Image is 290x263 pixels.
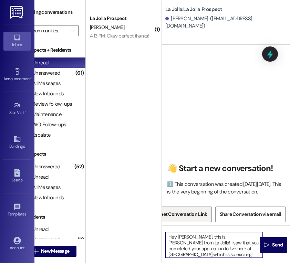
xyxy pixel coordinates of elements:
[24,111,62,118] div: Maintenance
[24,236,60,243] div: Unanswered
[17,150,85,158] div: Prospects
[167,181,284,196] div: ℹ️ This conversation was created [DATE][DATE]. This is the very beginning of the conversation.
[90,24,124,30] span: [PERSON_NAME]
[24,7,79,25] label: Viewing conversations for
[24,121,66,128] div: WO Follow-ups
[17,46,85,54] div: Prospects + Residents
[3,133,31,152] a: Buildings
[24,101,72,108] div: Review follow-ups
[24,59,49,66] div: Unread
[166,232,263,258] textarea: Hey [PERSON_NAME], this is [PERSON_NAME] from La Jolla! I saw that you completed your application...
[90,15,154,22] div: La Jolla Prospect
[41,248,69,255] span: New Message
[24,184,61,191] div: All Messages
[31,75,32,80] span: •
[24,194,64,201] div: New Inbounds
[10,6,24,19] img: ResiDesk Logo
[24,226,49,233] div: Unread
[26,246,77,257] button: New Message
[3,201,31,220] a: Templates •
[24,90,64,97] div: New Inbounds
[27,211,28,215] span: •
[260,237,287,253] button: Send
[167,163,284,174] h2: 👋 Start a new conversation!
[71,28,75,33] i: 
[155,207,211,222] button: Get Conversation Link
[33,249,38,254] i: 
[3,99,31,118] a: Site Visit •
[24,173,49,181] div: Unread
[73,161,85,172] div: (52)
[24,163,60,170] div: Unanswered
[17,213,85,221] div: Residents
[24,131,51,139] div: Escalate
[220,211,281,218] span: Share Conversation via email
[24,70,60,77] div: Unanswered
[74,68,85,78] div: (61)
[159,211,207,218] span: Get Conversation Link
[3,32,31,50] a: Inbox
[165,6,222,13] b: La Jolla: La Jolla Prospect
[165,15,287,30] div: [PERSON_NAME]. ([EMAIL_ADDRESS][DOMAIN_NAME])
[272,241,283,249] span: Send
[215,207,286,222] button: Share Conversation via email
[25,109,26,114] span: •
[3,167,31,186] a: Leads
[27,25,68,36] input: All communities
[24,80,61,87] div: All Messages
[264,242,269,248] i: 
[76,234,85,245] div: (9)
[3,235,31,253] a: Account
[90,33,149,39] div: 4:13 PM: Okay perfect thanks!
